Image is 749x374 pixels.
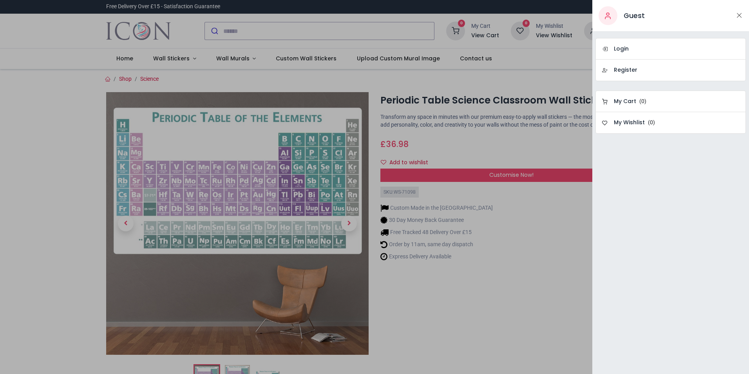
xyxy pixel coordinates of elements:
[639,98,646,105] span: ( )
[614,66,637,74] h6: Register
[641,98,644,104] span: 0
[648,119,655,127] span: ( )
[614,119,645,127] h6: My Wishlist
[595,112,746,134] a: My Wishlist (0)
[595,38,746,60] a: Login
[614,98,636,105] h6: My Cart
[624,11,645,21] h5: Guest
[736,11,743,20] button: Close
[614,45,629,53] h6: Login
[595,60,746,81] a: Register
[595,91,746,112] a: My Cart (0)
[650,119,653,125] span: 0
